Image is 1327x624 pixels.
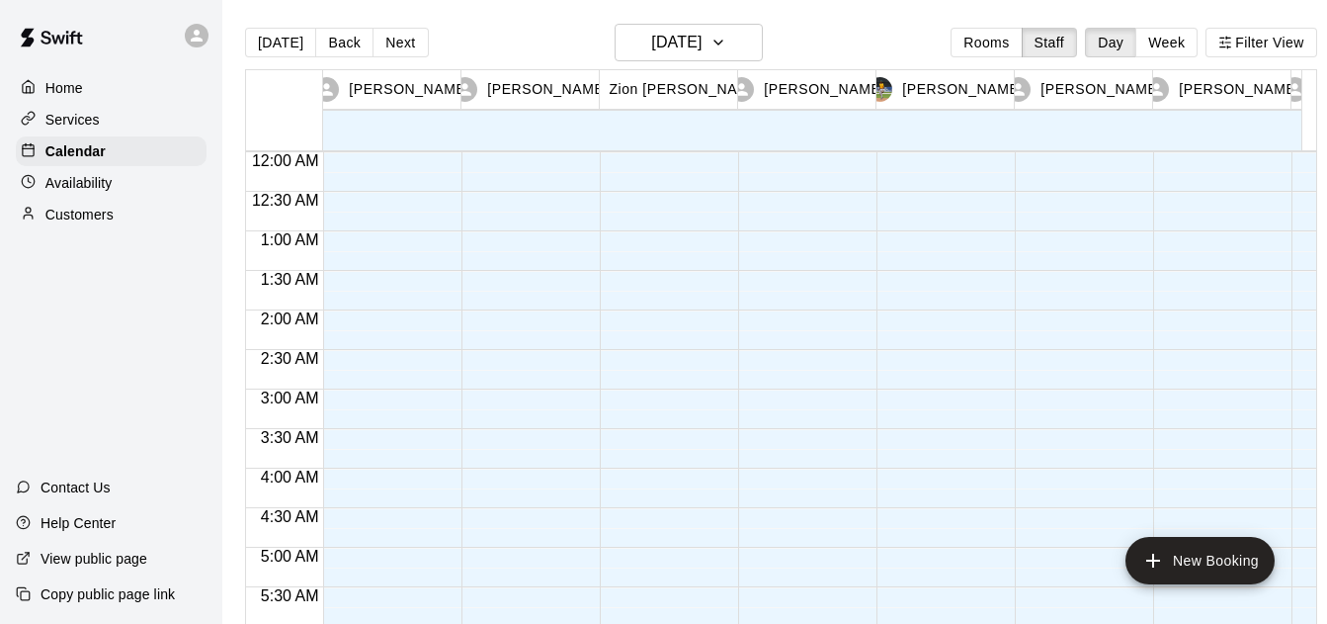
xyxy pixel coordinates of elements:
[41,478,111,497] p: Contact Us
[45,141,106,161] p: Calendar
[1085,28,1136,57] button: Day
[256,311,324,327] span: 2:00 AM
[16,73,207,103] a: Home
[41,513,116,533] p: Help Center
[651,29,702,56] h6: [DATE]
[256,469,324,486] span: 4:00 AM
[373,28,428,57] button: Next
[16,200,207,229] a: Customers
[245,28,316,57] button: [DATE]
[1125,537,1275,584] button: add
[1179,79,1299,100] p: [PERSON_NAME]
[615,24,763,61] button: [DATE]
[256,231,324,248] span: 1:00 AM
[902,79,1023,100] p: [PERSON_NAME]
[16,168,207,198] a: Availability
[41,584,175,604] p: Copy public page link
[315,28,373,57] button: Back
[349,79,469,100] p: [PERSON_NAME]
[609,79,763,100] p: Zion [PERSON_NAME]
[16,136,207,166] a: Calendar
[1135,28,1198,57] button: Week
[247,192,324,209] span: 12:30 AM
[45,78,83,98] p: Home
[41,549,147,569] p: View public page
[45,110,100,130] p: Services
[764,79,884,100] p: [PERSON_NAME]
[256,350,324,367] span: 2:30 AM
[256,548,324,565] span: 5:00 AM
[256,271,324,288] span: 1:30 AM
[256,429,324,446] span: 3:30 AM
[487,79,608,100] p: [PERSON_NAME]
[16,105,207,134] a: Services
[247,152,324,169] span: 12:00 AM
[256,508,324,525] span: 4:30 AM
[256,390,324,406] span: 3:00 AM
[1022,28,1078,57] button: Staff
[1040,79,1161,100] p: [PERSON_NAME]
[256,587,324,604] span: 5:30 AM
[1205,28,1316,57] button: Filter View
[951,28,1022,57] button: Rooms
[45,173,113,193] p: Availability
[868,77,892,102] img: Mike Morrison III
[45,205,114,224] p: Customers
